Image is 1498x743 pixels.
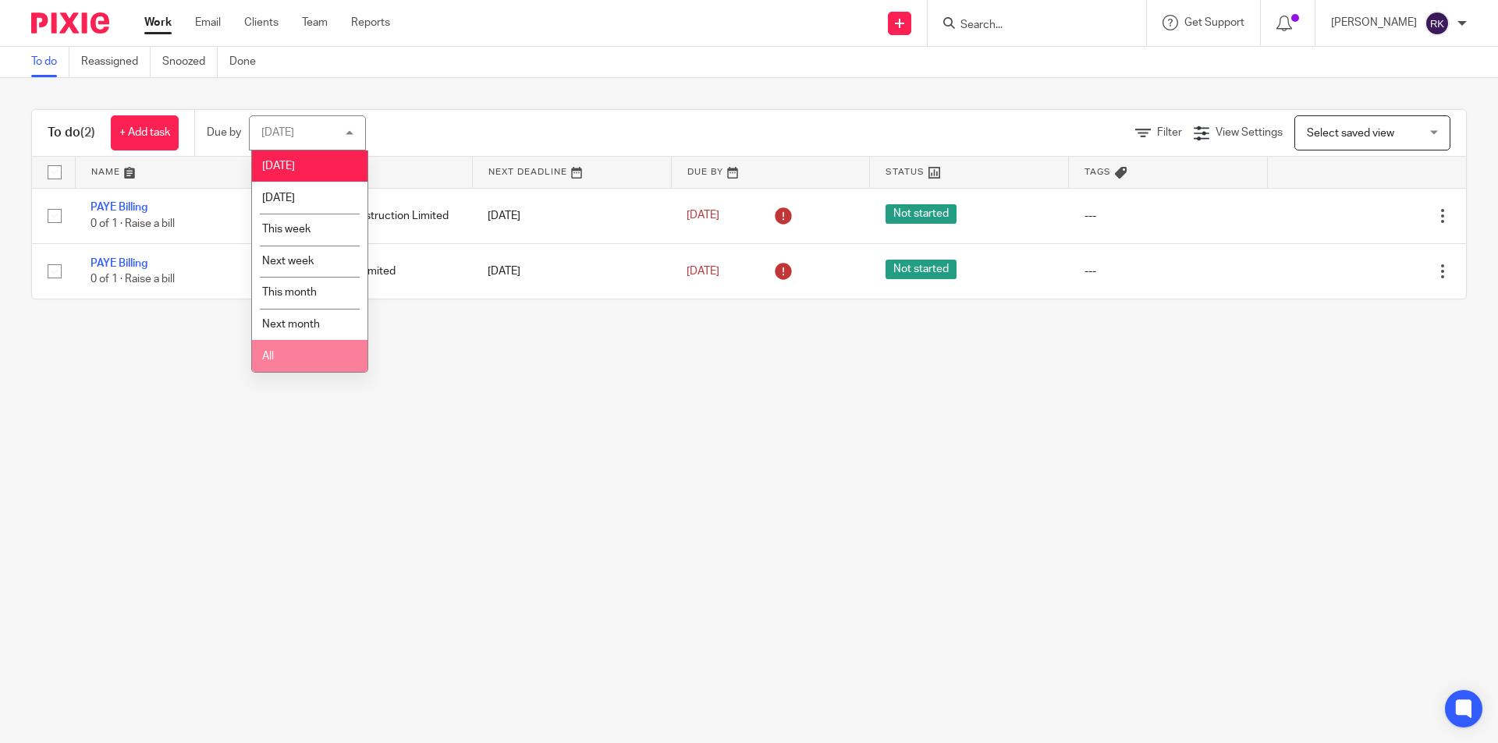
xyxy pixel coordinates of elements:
span: [DATE] [687,211,719,221]
a: Reassigned [81,47,151,77]
span: [DATE] [687,266,719,277]
span: 0 of 1 · Raise a bill [91,218,175,229]
a: Done [229,47,268,77]
div: --- [1084,264,1252,279]
td: [DATE] [472,188,671,243]
span: Not started [886,260,957,279]
span: View Settings [1216,127,1283,138]
span: [DATE] [262,193,295,203]
a: Work [144,15,172,30]
span: This month [262,287,317,298]
a: + Add task [111,115,179,150]
a: Reports [351,15,390,30]
td: Steel Work Construction Limited [274,188,473,243]
input: Search [959,19,1099,33]
span: Filter [1157,127,1182,138]
td: [DATE] [472,243,671,299]
img: Pixie [31,12,109,34]
p: [PERSON_NAME] [1331,15,1417,30]
div: [DATE] [261,127,294,138]
a: Email [195,15,221,30]
p: Due by [207,125,241,140]
a: PAYE Billing [91,202,147,213]
img: svg%3E [1425,11,1450,36]
a: Team [302,15,328,30]
a: Clients [244,15,279,30]
span: This week [262,224,311,235]
a: Snoozed [162,47,218,77]
span: [DATE] [262,161,295,172]
span: Next month [262,319,320,330]
a: To do [31,47,69,77]
td: NGJ Holdings Limited [274,243,473,299]
a: PAYE Billing [91,258,147,269]
span: 0 of 1 · Raise a bill [91,274,175,285]
span: All [262,351,274,362]
span: Not started [886,204,957,224]
span: Tags [1084,168,1111,176]
span: Next week [262,256,314,267]
span: Select saved view [1307,128,1394,139]
span: Get Support [1184,17,1244,28]
h1: To do [48,125,95,141]
span: (2) [80,126,95,139]
div: --- [1084,208,1252,224]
